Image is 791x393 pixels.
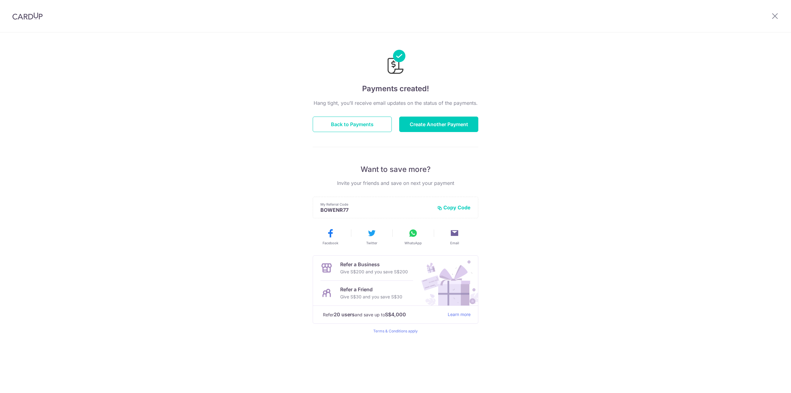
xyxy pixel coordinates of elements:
strong: 20 users [334,311,355,318]
a: Learn more [448,311,471,318]
span: Facebook [323,241,338,246]
span: WhatsApp [404,241,422,246]
button: Twitter [353,228,390,246]
img: CardUp [12,12,43,20]
p: Refer and save up to [323,311,443,318]
p: Refer a Business [340,261,408,268]
button: Create Another Payment [399,117,478,132]
strong: S$4,000 [385,311,406,318]
p: Give S$200 and you save S$200 [340,268,408,276]
p: Want to save more? [313,164,478,174]
button: Copy Code [437,204,471,211]
button: Facebook [312,228,349,246]
button: WhatsApp [395,228,431,246]
img: Refer [416,256,478,305]
p: Invite your friends and save on next your payment [313,179,478,187]
p: Refer a Friend [340,286,402,293]
button: Back to Payments [313,117,392,132]
p: Hang tight, you’ll receive email updates on the status of the payments. [313,99,478,107]
span: Email [450,241,459,246]
span: Twitter [366,241,377,246]
a: Terms & Conditions apply [373,329,418,333]
p: BOWENR77 [320,207,432,213]
h4: Payments created! [313,83,478,94]
img: Payments [386,50,405,76]
p: Give S$30 and you save S$30 [340,293,402,301]
button: Email [436,228,473,246]
p: My Referral Code [320,202,432,207]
